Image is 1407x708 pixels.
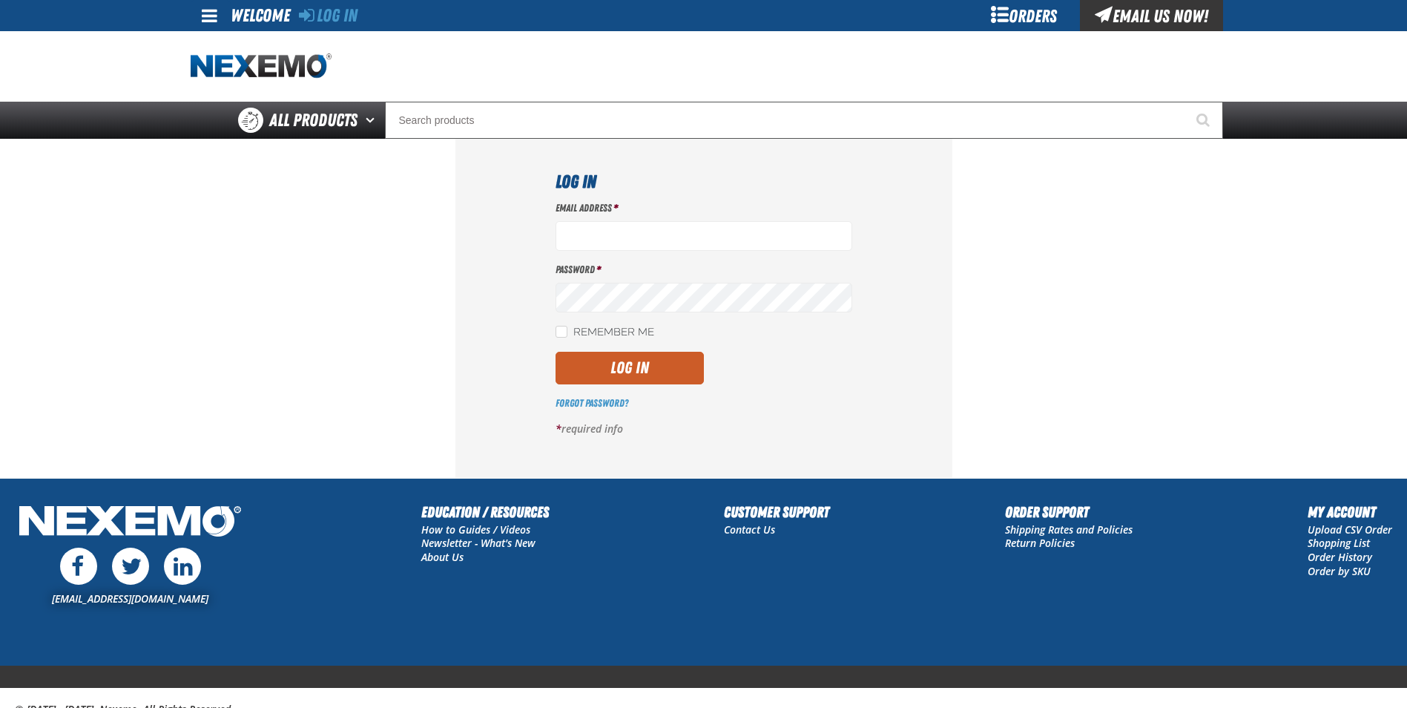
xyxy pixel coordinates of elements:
[52,591,208,606] a: [EMAIL_ADDRESS][DOMAIN_NAME]
[299,5,357,26] a: Log In
[191,53,332,79] a: Home
[15,501,246,545] img: Nexemo Logo
[1186,102,1223,139] button: Start Searching
[1005,522,1133,537] a: Shipping Rates and Policies
[421,550,464,564] a: About Us
[556,422,852,436] p: required info
[556,263,852,277] label: Password
[191,53,332,79] img: Nexemo logo
[556,326,567,338] input: Remember Me
[1308,522,1392,537] a: Upload CSV Order
[556,352,704,384] button: Log In
[556,326,654,340] label: Remember Me
[724,501,829,523] h2: Customer Support
[421,536,536,550] a: Newsletter - What's New
[1005,501,1133,523] h2: Order Support
[421,501,549,523] h2: Education / Resources
[1308,550,1372,564] a: Order History
[724,522,775,537] a: Contact Us
[421,522,530,537] a: How to Guides / Videos
[556,397,628,409] a: Forgot Password?
[1308,536,1370,550] a: Shopping List
[1308,564,1371,578] a: Order by SKU
[556,201,852,215] label: Email Address
[385,102,1223,139] input: Search
[1005,536,1075,550] a: Return Policies
[556,168,852,195] h1: Log In
[360,102,385,139] button: Open All Products pages
[1308,501,1392,523] h2: My Account
[269,107,357,134] span: All Products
